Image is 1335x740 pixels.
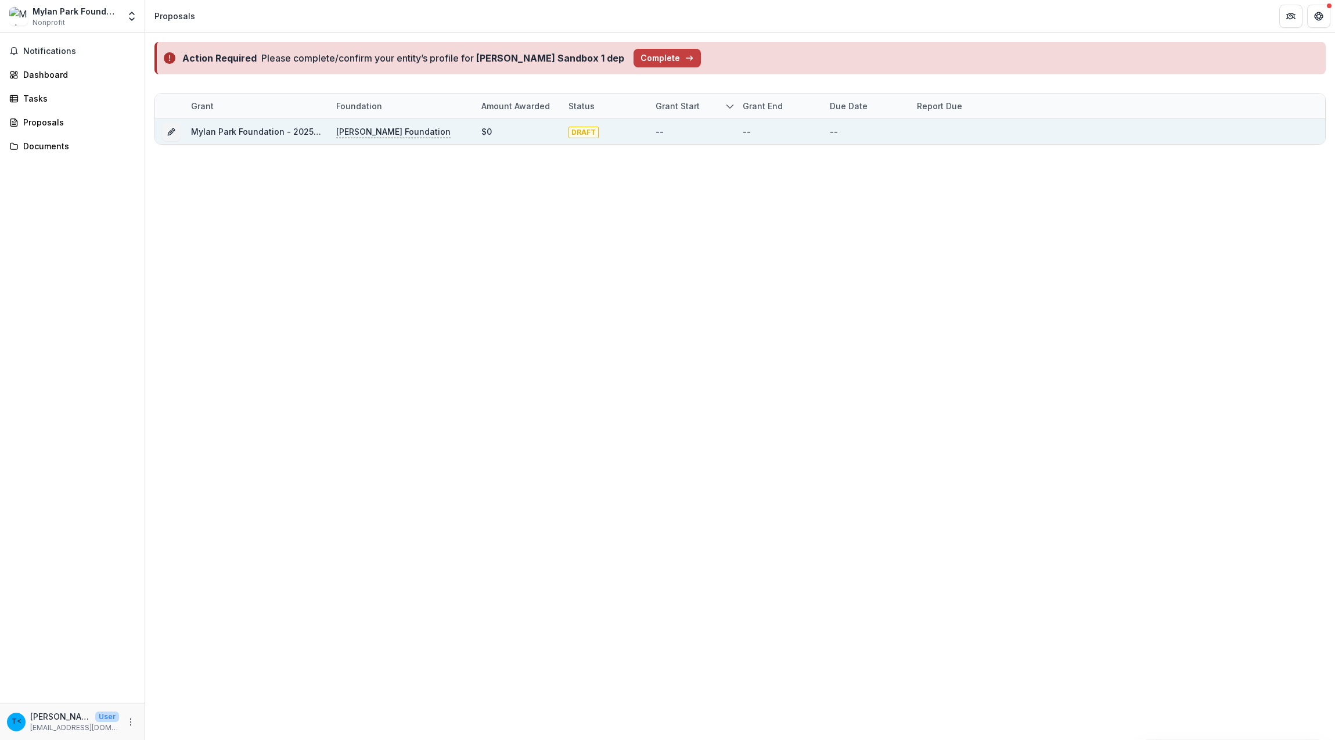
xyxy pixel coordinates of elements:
[23,46,135,56] span: Notifications
[5,42,140,60] button: Notifications
[261,51,624,65] div: Please complete/confirm your entity’s profile for
[5,65,140,84] a: Dashboard
[476,52,624,64] strong: [PERSON_NAME] Sandbox 1 dep
[5,136,140,156] a: Documents
[474,94,562,118] div: Amount awarded
[1307,5,1330,28] button: Get Help
[329,94,474,118] div: Foundation
[634,49,701,67] button: Complete
[182,51,257,65] div: Action Required
[910,94,997,118] div: Report Due
[1279,5,1302,28] button: Partners
[23,92,131,105] div: Tasks
[5,113,140,132] a: Proposals
[568,127,599,138] span: DRAFT
[725,102,735,111] svg: sorted descending
[154,10,195,22] div: Proposals
[33,17,65,28] span: Nonprofit
[649,94,736,118] div: Grant start
[23,69,131,81] div: Dashboard
[184,100,221,112] div: Grant
[23,116,131,128] div: Proposals
[30,723,119,733] p: [EMAIL_ADDRESS][DOMAIN_NAME]
[656,125,664,138] div: --
[30,710,91,723] p: [PERSON_NAME] <[EMAIL_ADDRESS][DOMAIN_NAME]>
[910,100,969,112] div: Report Due
[95,712,119,722] p: User
[5,89,140,108] a: Tasks
[562,94,649,118] div: Status
[562,100,602,112] div: Status
[481,125,492,138] div: $0
[191,127,390,136] a: Mylan Park Foundation - 2025 - Application Form
[33,5,119,17] div: Mylan Park Foundation
[184,94,329,118] div: Grant
[162,123,181,141] button: Grant 09c16cf4-804f-4359-86d7-8d268c90cb65
[649,100,707,112] div: Grant start
[150,8,200,24] nav: breadcrumb
[9,7,28,26] img: Mylan Park Foundation
[12,718,21,725] div: Terri Cutright <territrc@gmail.com>
[329,100,389,112] div: Foundation
[124,5,140,28] button: Open entity switcher
[743,125,751,138] div: --
[124,715,138,729] button: More
[736,94,823,118] div: Grant end
[823,94,910,118] div: Due Date
[474,100,557,112] div: Amount awarded
[830,125,838,138] div: --
[336,125,451,138] p: [PERSON_NAME] Foundation
[823,100,875,112] div: Due Date
[736,100,790,112] div: Grant end
[23,140,131,152] div: Documents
